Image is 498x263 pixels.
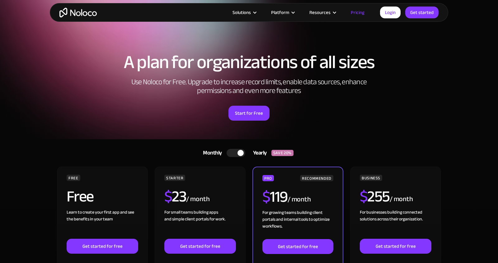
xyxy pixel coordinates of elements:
span: $ [360,182,368,211]
span: $ [262,182,270,211]
a: Get started [405,7,439,18]
div: / month [186,194,209,204]
a: Get started for free [67,239,138,254]
div: / month [288,195,311,205]
a: Pricing [343,8,372,16]
h2: 23 [164,189,186,204]
a: Get started for free [360,239,431,254]
div: For businesses building connected solutions across their organization. ‍ [360,209,431,239]
h1: A plan for organizations of all sizes [56,53,442,72]
div: For small teams building apps and simple client portals for work. ‍ [164,209,236,239]
span: $ [164,182,172,211]
h2: Free [67,189,94,204]
div: RECOMMENDED [300,175,333,181]
a: Login [380,7,401,18]
div: Resources [309,8,331,16]
div: Resources [302,8,343,16]
div: Solutions [225,8,263,16]
div: Monthly [195,148,227,158]
div: BUSINESS [360,175,382,181]
div: SAVE 20% [271,150,294,156]
div: Learn to create your first app and see the benefits in your team ‍ [67,209,138,239]
div: Platform [271,8,289,16]
div: PRO [262,175,274,181]
div: Solutions [233,8,251,16]
div: FREE [67,175,80,181]
div: Platform [263,8,302,16]
h2: 119 [262,189,288,205]
div: For growing teams building client portals and internal tools to optimize workflows. [262,209,333,239]
a: home [59,8,97,17]
a: Get started for free [262,239,333,254]
a: Start for Free [228,106,270,121]
div: Yearly [245,148,271,158]
div: STARTER [164,175,185,181]
a: Get started for free [164,239,236,254]
h2: Use Noloco for Free. Upgrade to increase record limits, enable data sources, enhance permissions ... [125,78,374,95]
h2: 255 [360,189,390,204]
div: / month [390,194,413,204]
